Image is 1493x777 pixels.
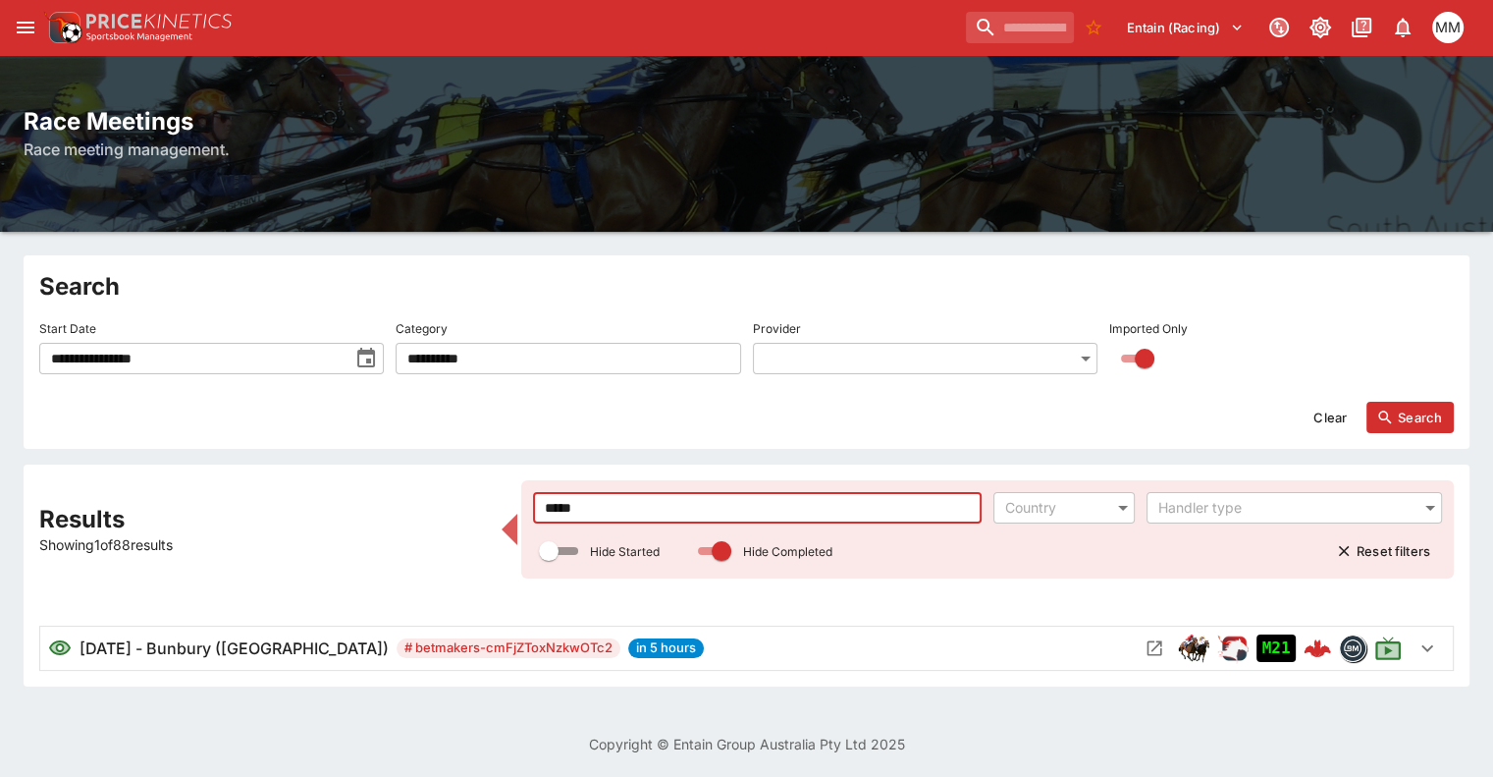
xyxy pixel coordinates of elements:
[39,504,490,534] h2: Results
[1339,635,1366,662] div: betmakers
[1178,633,1209,664] img: horse_racing.png
[1385,10,1420,45] button: Notifications
[1158,498,1411,518] div: Handler type
[1217,633,1249,664] div: ParallelRacing Handler
[1256,635,1296,662] div: Imported to Jetbet as OPEN
[396,320,448,337] p: Category
[743,543,832,560] p: Hide Completed
[1217,633,1249,664] img: racing.png
[86,32,192,41] img: Sportsbook Management
[1325,535,1442,567] button: Reset filters
[39,271,1454,302] h2: Search
[1303,10,1338,45] button: Toggle light/dark mode
[1304,635,1331,662] img: logo-cerberus--red.svg
[1432,12,1464,43] div: Michela Marris
[39,320,96,337] p: Start Date
[1426,6,1469,49] button: Michela Marris
[590,543,660,560] p: Hide Started
[43,8,82,47] img: PriceKinetics Logo
[24,106,1469,137] h2: Race Meetings
[1078,12,1109,43] button: No Bookmarks
[86,14,232,28] img: PriceKinetics
[1302,402,1359,433] button: Clear
[1115,12,1255,43] button: Select Tenant
[39,534,490,555] p: Showing 1 of 88 results
[1261,10,1297,45] button: Connected to PK
[1344,10,1379,45] button: Documentation
[8,10,43,45] button: open drawer
[1178,633,1209,664] div: horse_racing
[966,12,1074,43] input: search
[1109,320,1188,337] p: Imported Only
[1374,635,1402,662] svg: Live
[1366,402,1454,433] button: Search
[48,637,72,660] svg: Visible
[1139,633,1170,664] button: Open Meeting
[24,138,1469,161] h6: Race meeting management.
[753,320,801,337] p: Provider
[1005,498,1103,518] div: Country
[628,638,704,658] span: in 5 hours
[80,637,389,660] h6: [DATE] - Bunbury ([GEOGRAPHIC_DATA])
[397,638,620,658] span: # betmakers-cmFjZToxNzkwOTc2
[348,341,384,376] button: toggle date time picker
[1340,636,1365,661] img: betmakers.png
